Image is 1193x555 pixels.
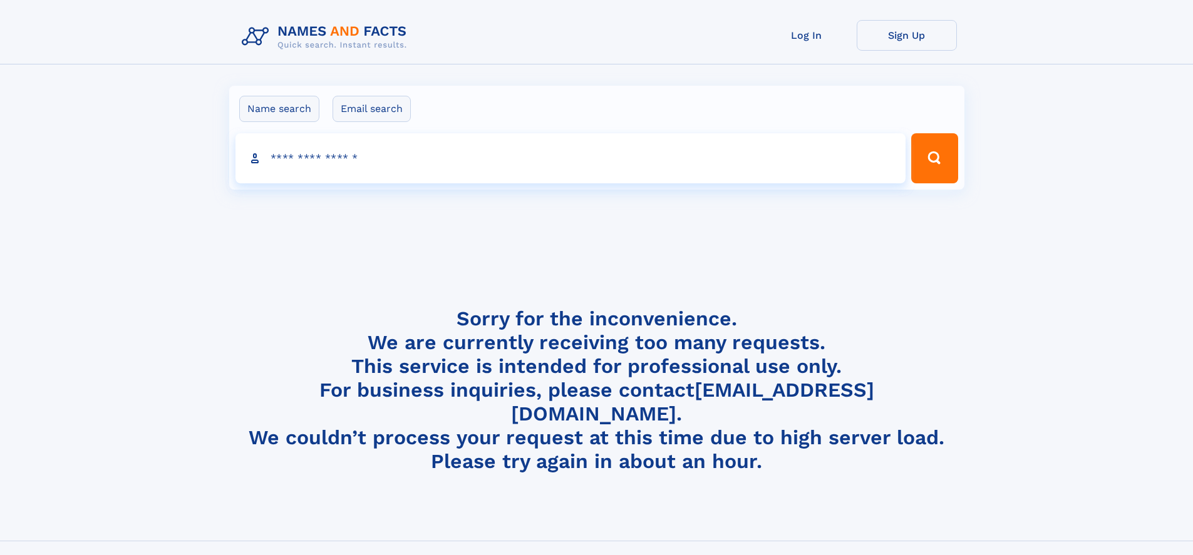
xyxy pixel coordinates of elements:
[911,133,958,183] button: Search Button
[333,96,411,122] label: Email search
[511,378,874,425] a: [EMAIL_ADDRESS][DOMAIN_NAME]
[239,96,319,122] label: Name search
[757,20,857,51] a: Log In
[237,307,957,474] h4: Sorry for the inconvenience. We are currently receiving too many requests. This service is intend...
[857,20,957,51] a: Sign Up
[237,20,417,54] img: Logo Names and Facts
[235,133,906,183] input: search input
